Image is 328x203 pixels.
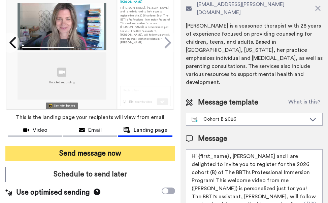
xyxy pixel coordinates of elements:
[192,117,198,122] img: nextgen-template.svg
[192,116,306,123] div: Cohort B 2026
[198,97,258,108] span: Message template
[16,110,164,125] span: This is the landing page your recipients will view from email
[120,6,171,44] p: Hi [PERSON_NAME] , [PERSON_NAME] and I are delighted to invite you to register for the 2026 cohor...
[18,42,106,50] img: player-controls-full.svg
[120,86,171,106] img: reply-preview.svg
[5,146,175,161] button: Send message now
[16,188,90,198] span: Use optimised sending
[5,167,175,182] button: Schedule to send later
[186,22,323,86] div: [PERSON_NAME] is a seasoned therapist with 28 years of experience focused on providing counseling...
[286,97,323,108] button: What is this?
[88,126,102,134] span: Email
[134,126,167,134] span: Landing page
[198,134,227,144] span: Message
